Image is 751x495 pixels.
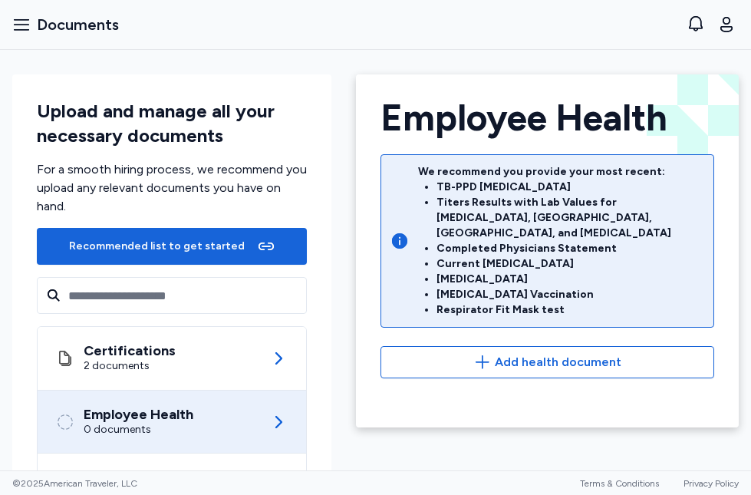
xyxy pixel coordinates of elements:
div: Upload and manage all your necessary documents [37,99,307,148]
div: For a smooth hiring process, we recommend you upload any relevant documents you have on hand. [37,160,307,216]
li: [MEDICAL_DATA] [436,272,704,287]
button: Recommended list to get started [37,228,307,265]
div: Recommended list to get started [69,239,245,254]
div: We recommend you provide your most recent: [418,164,704,318]
li: Completed Physicians Statement [436,241,704,256]
div: Education & Exams [84,470,206,485]
li: [MEDICAL_DATA] Vaccination [436,287,704,302]
span: Add health document [495,353,621,371]
li: Current [MEDICAL_DATA] [436,256,704,272]
span: © 2025 American Traveler, LLC [12,477,137,490]
a: Privacy Policy [683,478,739,489]
div: Certifications [84,343,176,358]
li: Respirator Fit Mask test [436,302,704,318]
span: Documents [37,14,119,35]
button: Add health document [380,346,714,378]
li: Titers Results with Lab Values for [MEDICAL_DATA], [GEOGRAPHIC_DATA], [GEOGRAPHIC_DATA], and [MED... [436,195,704,241]
a: Terms & Conditions [580,478,659,489]
button: Documents [6,8,125,41]
li: TB-PPD [MEDICAL_DATA] [436,180,704,195]
div: 0 documents [84,422,193,437]
div: Employee Health [84,407,193,422]
div: 2 documents [84,358,176,374]
div: Employee Health [380,99,714,136]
